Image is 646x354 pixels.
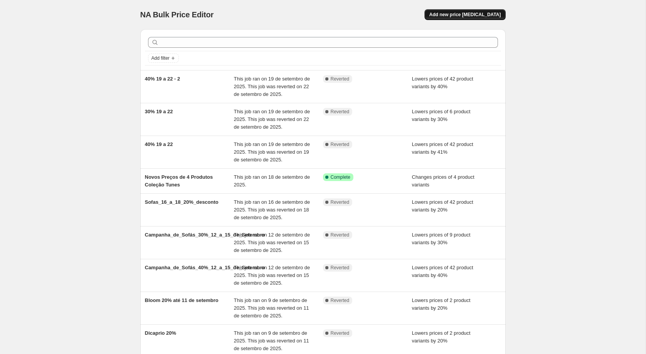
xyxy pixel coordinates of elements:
[234,141,310,163] span: This job ran on 19 de setembro de 2025. This job was reverted on 19 de setembro de 2025.
[331,76,350,82] span: Reverted
[140,10,214,19] span: NA Bulk Price Editor
[234,109,310,130] span: This job ran on 19 de setembro de 2025. This job was reverted on 22 de setembro de 2025.
[145,174,213,188] span: Novos Preços de 4 Produtos Coleção Tunes
[145,109,173,114] span: 30% 19 a 22
[234,232,310,253] span: This job ran on 12 de setembro de 2025. This job was reverted on 15 de setembro de 2025.
[148,54,179,63] button: Add filter
[145,330,176,336] span: Dicaprio 20%
[412,265,473,278] span: Lowers prices of 42 product variants by 40%
[412,330,470,344] span: Lowers prices of 2 product variants by 20%
[145,76,180,82] span: 40% 19 a 22 - 2
[145,199,219,205] span: Sofas_16_a_18_20%_desconto
[331,199,350,205] span: Reverted
[331,297,350,304] span: Reverted
[145,297,218,303] span: Bloom 20% até 11 de setembro
[331,232,350,238] span: Reverted
[412,174,475,188] span: Changes prices of 4 product variants
[331,330,350,336] span: Reverted
[145,232,265,238] span: Campanha_de_Sofás_30%_12_a_15_de_Setembro
[412,297,470,311] span: Lowers prices of 2 product variants by 20%
[145,265,265,270] span: Campanha_de_Sofás_40%_12_a_15_de_Setembro
[234,297,309,319] span: This job ran on 9 de setembro de 2025. This job was reverted on 11 de setembro de 2025.
[234,330,309,351] span: This job ran on 9 de setembro de 2025. This job was reverted on 11 de setembro de 2025.
[412,76,473,89] span: Lowers prices of 42 product variants by 40%
[412,141,473,155] span: Lowers prices of 42 product variants by 41%
[234,265,310,286] span: This job ran on 12 de setembro de 2025. This job was reverted on 15 de setembro de 2025.
[145,141,173,147] span: 40% 19 a 22
[331,141,350,148] span: Reverted
[425,9,505,20] button: Add new price [MEDICAL_DATA]
[234,199,310,220] span: This job ran on 16 de setembro de 2025. This job was reverted on 18 de setembro de 2025.
[331,109,350,115] span: Reverted
[412,109,470,122] span: Lowers prices of 6 product variants by 30%
[412,232,470,245] span: Lowers prices of 9 product variants by 30%
[234,174,310,188] span: This job ran on 18 de setembro de 2025.
[331,265,350,271] span: Reverted
[234,76,310,97] span: This job ran on 19 de setembro de 2025. This job was reverted on 22 de setembro de 2025.
[412,199,473,213] span: Lowers prices of 42 product variants by 20%
[152,55,170,61] span: Add filter
[429,12,501,18] span: Add new price [MEDICAL_DATA]
[331,174,350,180] span: Complete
